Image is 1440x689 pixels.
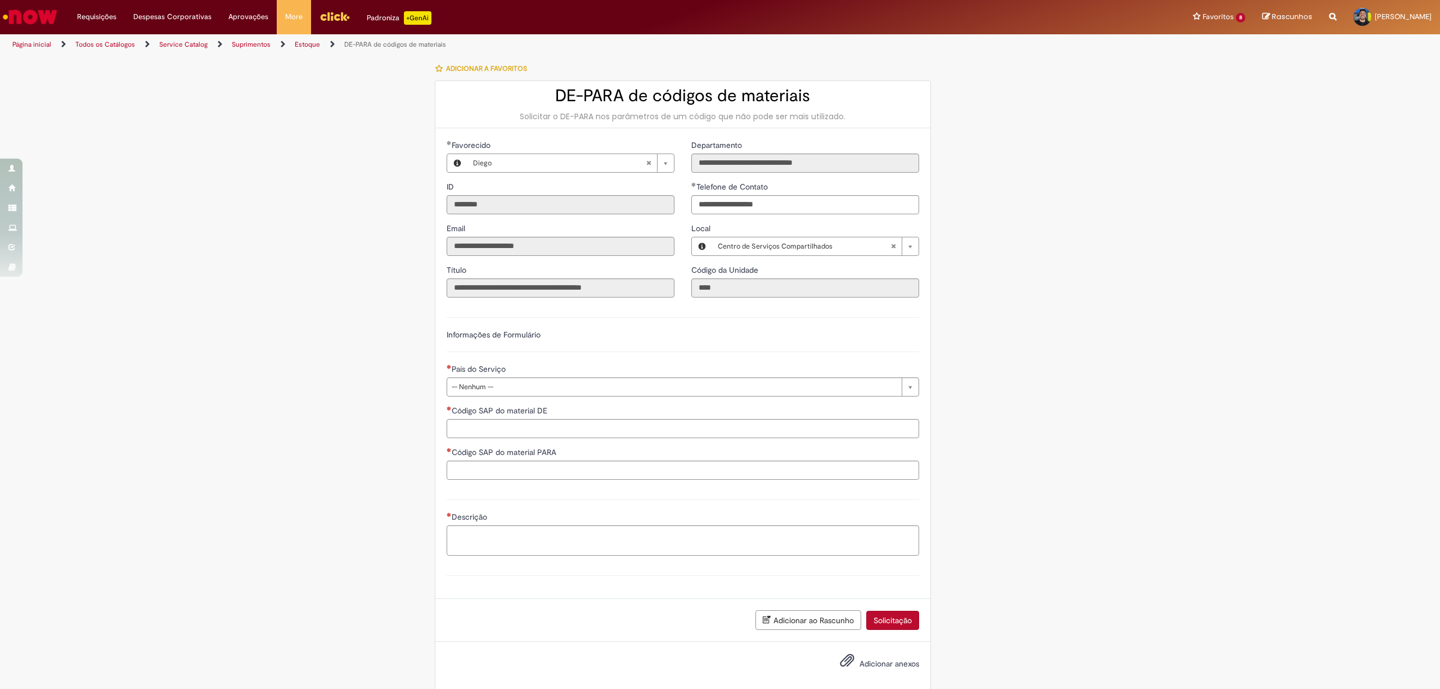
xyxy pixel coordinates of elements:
span: Somente leitura - Email [447,223,467,233]
a: Estoque [295,40,320,49]
span: Obrigatório Preenchido [691,182,696,187]
input: Código da Unidade [691,278,919,298]
span: Local [691,223,713,233]
input: Telefone de Contato [691,195,919,214]
label: Somente leitura - ID [447,181,456,192]
button: Favorecido, Visualizar este registro Diego [447,154,467,172]
label: Somente leitura - Título [447,264,469,276]
div: Solicitar o DE-PARA nos parâmetros de um código que não pode ser mais utilizado. [447,111,919,122]
img: click_logo_yellow_360x200.png [319,8,350,25]
button: Adicionar a Favoritos [435,57,533,80]
img: ServiceNow [1,6,59,28]
input: Departamento [691,154,919,173]
label: Somente leitura - Email [447,223,467,234]
span: 8 [1236,13,1245,22]
span: Somente leitura - Código da Unidade [691,265,760,275]
input: Email [447,237,674,256]
span: Obrigatório Preenchido [447,141,452,145]
span: Necessários [447,448,452,452]
a: Página inicial [12,40,51,49]
a: Centro de Serviços CompartilhadosLimpar campo Local [712,237,919,255]
span: Necessários [447,512,452,517]
span: País do Serviço [452,364,508,374]
span: Somente leitura - Título [447,265,469,275]
ul: Trilhas de página [8,34,952,55]
span: Requisições [77,11,116,22]
a: DiegoLimpar campo Favorecido [467,154,674,172]
button: Adicionar ao Rascunho [755,610,861,630]
span: Centro de Serviços Compartilhados [718,237,890,255]
div: Padroniza [367,11,431,25]
input: Título [447,278,674,298]
span: Adicionar anexos [859,659,919,669]
h2: DE-PARA de códigos de materiais [447,87,919,105]
input: Código SAP do material PARA [447,461,919,480]
span: Despesas Corporativas [133,11,211,22]
button: Local, Visualizar este registro Centro de Serviços Compartilhados [692,237,712,255]
abbr: Limpar campo Favorecido [640,154,657,172]
span: Necessários [447,364,452,369]
span: Código SAP do material DE [452,406,550,416]
a: Todos os Catálogos [75,40,135,49]
span: Somente leitura - Departamento [691,140,744,150]
a: Suprimentos [232,40,271,49]
label: Informações de Formulário [447,330,541,340]
button: Adicionar anexos [837,650,857,676]
span: Telefone de Contato [696,182,770,192]
span: Rascunhos [1272,11,1312,22]
textarea: Descrição [447,525,919,556]
input: Código SAP do material DE [447,419,919,438]
button: Solicitação [866,611,919,630]
span: Código SAP do material PARA [452,447,559,457]
input: ID [447,195,674,214]
label: Somente leitura - Departamento [691,139,744,151]
span: Necessários - Favorecido [452,140,493,150]
a: Rascunhos [1262,12,1312,22]
p: +GenAi [404,11,431,25]
span: More [285,11,303,22]
span: Diego [473,154,646,172]
span: Necessários [447,406,452,411]
span: Somente leitura - ID [447,182,456,192]
span: -- Nenhum -- [452,378,896,396]
label: Somente leitura - Código da Unidade [691,264,760,276]
a: Service Catalog [159,40,208,49]
a: DE-PARA de códigos de materiais [344,40,446,49]
span: Adicionar a Favoritos [446,64,527,73]
span: [PERSON_NAME] [1375,12,1432,21]
span: Favoritos [1203,11,1234,22]
abbr: Limpar campo Local [885,237,902,255]
span: Descrição [452,512,489,522]
span: Aprovações [228,11,268,22]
